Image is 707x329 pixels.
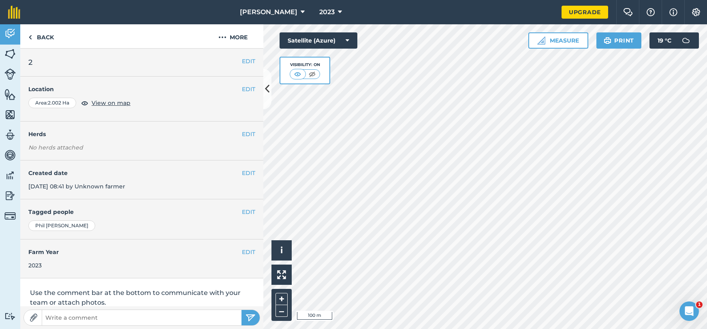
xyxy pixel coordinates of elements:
img: svg+xml;base64,PHN2ZyB4bWxucz0iaHR0cDovL3d3dy53My5vcmcvMjAwMC9zdmciIHdpZHRoPSI1NiIgaGVpZ2h0PSI2MC... [4,109,16,121]
img: svg+xml;base64,PHN2ZyB4bWxucz0iaHR0cDovL3d3dy53My5vcmcvMjAwMC9zdmciIHdpZHRoPSI1NiIgaGVpZ2h0PSI2MC... [4,88,16,100]
img: svg+xml;base64,PD94bWwgdmVyc2lvbj0iMS4wIiBlbmNvZGluZz0idXRmLTgiPz4KPCEtLSBHZW5lcmF0b3I6IEFkb2JlIE... [4,28,16,40]
p: Use the comment bar at the bottom to communicate with your team or attach photos. [30,288,254,308]
img: svg+xml;base64,PD94bWwgdmVyc2lvbj0iMS4wIiBlbmNvZGluZz0idXRmLTgiPz4KPCEtLSBHZW5lcmF0b3I6IEFkb2JlIE... [4,68,16,80]
img: Ruler icon [537,36,545,45]
h2: 2 [28,57,255,68]
button: View on map [81,98,130,108]
span: 19 ° C [658,32,671,49]
img: svg+xml;base64,PD94bWwgdmVyc2lvbj0iMS4wIiBlbmNvZGluZz0idXRmLTgiPz4KPCEtLSBHZW5lcmF0b3I6IEFkb2JlIE... [4,129,16,141]
img: A question mark icon [646,8,656,16]
div: Phil [PERSON_NAME] [28,220,95,231]
img: Four arrows, one pointing top left, one top right, one bottom right and the last bottom left [277,270,286,279]
img: svg+xml;base64,PHN2ZyB4bWxucz0iaHR0cDovL3d3dy53My5vcmcvMjAwMC9zdmciIHdpZHRoPSI5IiBoZWlnaHQ9IjI0Ii... [28,32,32,42]
button: EDIT [242,169,255,177]
button: + [276,293,288,305]
img: svg+xml;base64,PHN2ZyB4bWxucz0iaHR0cDovL3d3dy53My5vcmcvMjAwMC9zdmciIHdpZHRoPSIyNSIgaGVpZ2h0PSIyNC... [246,313,256,323]
div: [DATE] 08:41 by Unknown farmer [20,160,263,199]
img: A cog icon [691,8,701,16]
a: Upgrade [562,6,608,19]
button: EDIT [242,57,255,66]
img: svg+xml;base64,PHN2ZyB4bWxucz0iaHR0cDovL3d3dy53My5vcmcvMjAwMC9zdmciIHdpZHRoPSIxNyIgaGVpZ2h0PSIxNy... [669,7,677,17]
img: svg+xml;base64,PD94bWwgdmVyc2lvbj0iMS4wIiBlbmNvZGluZz0idXRmLTgiPz4KPCEtLSBHZW5lcmF0b3I6IEFkb2JlIE... [4,190,16,202]
img: svg+xml;base64,PD94bWwgdmVyc2lvbj0iMS4wIiBlbmNvZGluZz0idXRmLTgiPz4KPCEtLSBHZW5lcmF0b3I6IEFkb2JlIE... [678,32,694,49]
img: svg+xml;base64,PHN2ZyB4bWxucz0iaHR0cDovL3d3dy53My5vcmcvMjAwMC9zdmciIHdpZHRoPSI1NiIgaGVpZ2h0PSI2MC... [4,48,16,60]
img: fieldmargin Logo [8,6,20,19]
em: No herds attached [28,143,263,152]
img: svg+xml;base64,PHN2ZyB4bWxucz0iaHR0cDovL3d3dy53My5vcmcvMjAwMC9zdmciIHdpZHRoPSI1MCIgaGVpZ2h0PSI0MC... [307,70,317,78]
div: Area : 2.002 Ha [28,98,76,108]
button: Measure [528,32,588,49]
span: 2023 [319,7,335,17]
img: svg+xml;base64,PHN2ZyB4bWxucz0iaHR0cDovL3d3dy53My5vcmcvMjAwMC9zdmciIHdpZHRoPSIxOSIgaGVpZ2h0PSIyNC... [604,36,611,45]
iframe: Intercom live chat [679,301,699,321]
h4: Herds [28,130,263,139]
h4: Tagged people [28,207,255,216]
span: 1 [696,301,703,308]
img: Two speech bubbles overlapping with the left bubble in the forefront [623,8,633,16]
button: EDIT [242,130,255,139]
span: View on map [92,98,130,107]
img: svg+xml;base64,PHN2ZyB4bWxucz0iaHR0cDovL3d3dy53My5vcmcvMjAwMC9zdmciIHdpZHRoPSI1MCIgaGVpZ2h0PSI0MC... [293,70,303,78]
img: svg+xml;base64,PD94bWwgdmVyc2lvbj0iMS4wIiBlbmNvZGluZz0idXRmLTgiPz4KPCEtLSBHZW5lcmF0b3I6IEFkb2JlIE... [4,210,16,222]
img: svg+xml;base64,PHN2ZyB4bWxucz0iaHR0cDovL3d3dy53My5vcmcvMjAwMC9zdmciIHdpZHRoPSIxOCIgaGVpZ2h0PSIyNC... [81,98,88,108]
img: svg+xml;base64,PHN2ZyB4bWxucz0iaHR0cDovL3d3dy53My5vcmcvMjAwMC9zdmciIHdpZHRoPSIyMCIgaGVpZ2h0PSIyNC... [218,32,226,42]
span: [PERSON_NAME] [240,7,297,17]
img: svg+xml;base64,PD94bWwgdmVyc2lvbj0iMS4wIiBlbmNvZGluZz0idXRmLTgiPz4KPCEtLSBHZW5lcmF0b3I6IEFkb2JlIE... [4,169,16,182]
input: Write a comment [42,312,241,323]
h4: Location [28,85,255,94]
button: EDIT [242,207,255,216]
img: Paperclip icon [30,314,38,322]
button: i [271,240,292,261]
button: Print [596,32,642,49]
h4: Created date [28,169,255,177]
h4: Farm Year [28,248,255,256]
button: EDIT [242,248,255,256]
button: EDIT [242,85,255,94]
button: 19 °C [649,32,699,49]
span: i [280,245,283,255]
button: More [203,24,263,48]
div: Visibility: On [290,62,320,68]
img: svg+xml;base64,PD94bWwgdmVyc2lvbj0iMS4wIiBlbmNvZGluZz0idXRmLTgiPz4KPCEtLSBHZW5lcmF0b3I6IEFkb2JlIE... [4,312,16,320]
a: Back [20,24,62,48]
img: svg+xml;base64,PD94bWwgdmVyc2lvbj0iMS4wIiBlbmNvZGluZz0idXRmLTgiPz4KPCEtLSBHZW5lcmF0b3I6IEFkb2JlIE... [4,149,16,161]
div: 2023 [28,261,255,270]
button: – [276,305,288,317]
button: Satellite (Azure) [280,32,357,49]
